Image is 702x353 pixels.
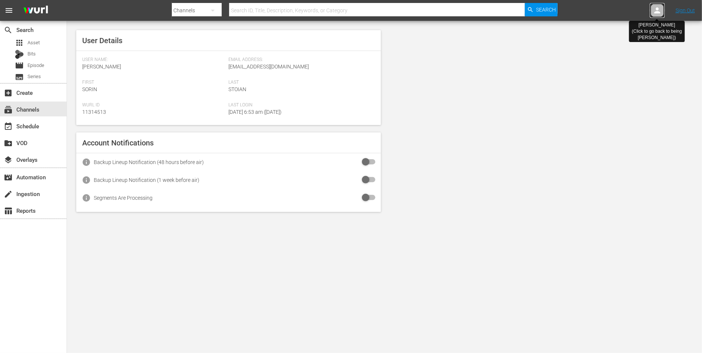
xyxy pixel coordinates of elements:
span: VOD [4,139,13,148]
span: Email Address: [228,57,371,63]
span: Bits [28,50,36,58]
span: Episode [28,62,44,69]
span: Series [15,73,24,81]
span: Last Login [228,102,371,108]
span: User Name: [82,57,225,63]
span: menu [4,6,13,15]
span: Account Notifications [82,138,154,147]
span: [DATE] 6:53 am ([DATE]) [228,109,282,115]
span: User Details [82,36,122,45]
img: ans4CAIJ8jUAAAAAAAAAAAAAAAAAAAAAAAAgQb4GAAAAAAAAAAAAAAAAAAAAAAAAJMjXAAAAAAAAAAAAAAAAAAAAAAAAgAT5G... [18,2,54,19]
span: Wurl Id [82,102,225,108]
span: 11314513 [82,109,106,115]
span: Asset [15,38,24,47]
span: Channels [4,105,13,114]
span: info [82,193,91,202]
span: Last [228,80,371,86]
span: Create [4,89,13,97]
span: Asset [28,39,40,46]
span: Episode [15,61,24,70]
a: Sign Out [676,7,695,13]
span: Overlays [4,155,13,164]
span: Stoian [228,86,246,92]
span: Series [28,73,41,80]
div: Backup Lineup Notification (48 hours before air) [94,159,204,165]
div: Segments Are Processing [94,195,153,201]
span: Automation [4,173,13,182]
span: Sorin [82,86,97,92]
span: Search [4,26,13,35]
span: info [82,158,91,167]
button: Search [525,3,558,16]
div: Backup Lineup Notification (1 week before air) [94,177,199,183]
span: Search [536,3,556,16]
span: [PERSON_NAME] [82,64,121,70]
span: Reports [4,206,13,215]
span: Ingestion [4,190,13,199]
div: [PERSON_NAME] (Click to go back to being [PERSON_NAME] ) [632,22,682,41]
span: info [82,176,91,184]
span: First [82,80,225,86]
span: [EMAIL_ADDRESS][DOMAIN_NAME] [228,64,309,70]
span: Schedule [4,122,13,131]
div: Bits [15,50,24,59]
